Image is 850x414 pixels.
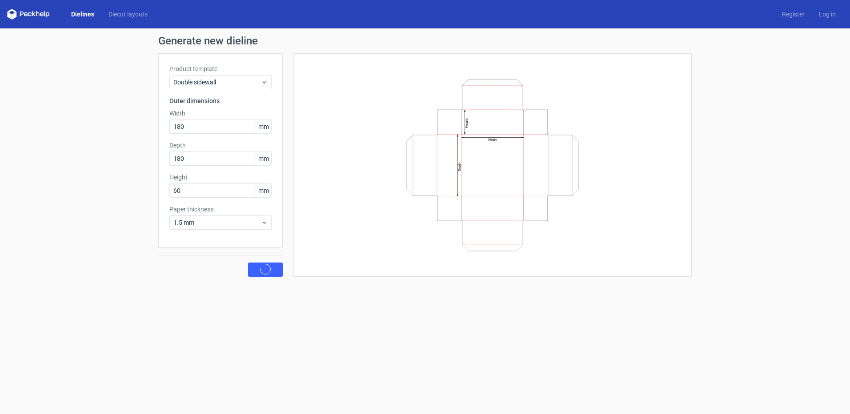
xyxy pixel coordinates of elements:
label: Product template [169,64,272,73]
label: Height [169,173,272,182]
label: Width [169,109,272,118]
label: Paper thickness [169,205,272,214]
label: Depth [169,141,272,150]
text: Width [488,138,497,142]
span: Double sidewall [173,78,261,87]
text: Depth [457,162,461,171]
span: mm [256,152,271,165]
span: mm [256,120,271,133]
span: 1.5 mm [173,218,261,227]
a: Log in [812,10,843,19]
span: mm [256,184,271,197]
a: Diecut layouts [101,10,155,19]
h3: Outer dimensions [169,96,272,105]
text: Height [465,118,469,128]
a: Dielines [64,10,101,19]
h1: Generate new dieline [158,36,692,46]
a: Register [775,10,812,19]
